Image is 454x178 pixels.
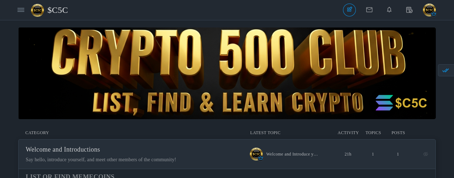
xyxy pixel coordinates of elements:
[31,2,74,18] a: $C5C
[372,152,374,157] span: 1
[47,2,74,18] span: $C5C
[336,130,361,136] span: Activity
[397,152,399,157] span: 1
[250,148,263,161] img: cropcircle.png
[25,130,236,136] li: Category
[386,130,411,136] li: Posts
[26,148,100,153] a: Welcome and Introductions
[31,4,47,17] img: 91x91forum.png
[26,146,100,153] span: Welcome and Introductions
[423,4,436,16] img: cropcircle.png
[266,148,319,161] a: Welcome and Introduce yourself homie!
[361,130,386,136] li: Topics
[250,130,281,135] span: Latest Topic
[336,148,360,161] time: 21h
